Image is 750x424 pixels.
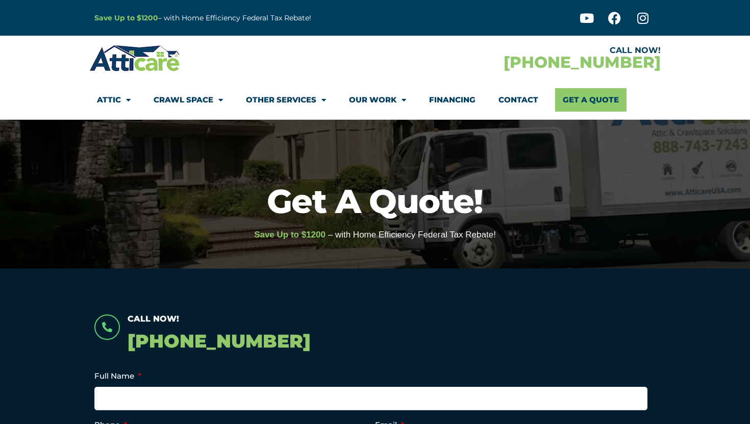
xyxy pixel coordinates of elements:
a: Contact [498,88,538,112]
div: CALL NOW! [375,46,661,55]
a: Financing [429,88,476,112]
nav: Menu [97,88,653,112]
span: Save Up to $1200 [254,230,326,240]
span: Call Now! [128,314,179,324]
h1: Get A Quote! [5,184,745,218]
a: Attic [97,88,131,112]
p: – with Home Efficiency Federal Tax Rebate! [94,12,425,24]
label: Full Name [94,371,141,381]
a: Our Work [349,88,406,112]
a: Get A Quote [555,88,627,112]
a: Crawl Space [154,88,223,112]
a: Save Up to $1200 [94,13,158,22]
a: Other Services [246,88,326,112]
span: – with Home Efficiency Federal Tax Rebate! [328,230,496,240]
